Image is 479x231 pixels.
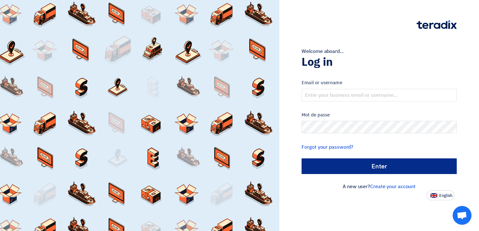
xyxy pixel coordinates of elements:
[430,193,437,198] img: en-US.png
[302,143,353,151] a: Forgot your password?
[343,183,416,190] font: A new user?
[453,206,471,225] a: Open chat
[302,55,457,69] h1: Log in
[427,190,454,200] button: English
[439,193,452,198] span: English
[302,111,457,119] label: Mot de passe
[302,79,457,86] label: Email or username
[302,89,457,101] input: Enter your business email or username...
[302,48,457,55] div: Welcome aboard...
[370,183,416,190] a: Create your account
[302,158,457,174] input: Enter
[417,20,457,29] img: Teradix logo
